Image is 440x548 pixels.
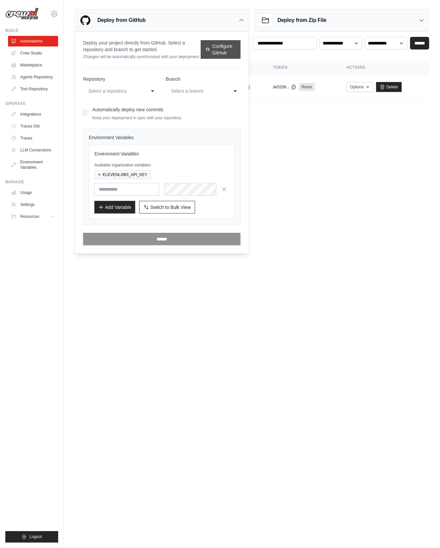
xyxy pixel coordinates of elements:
a: Usage [8,187,58,198]
label: Repository [83,76,158,82]
button: Add Variable [94,201,135,214]
a: Delete [376,82,402,92]
img: GitHub Logo [79,14,92,27]
p: Manage and monitor your active crew automations from this dashboard. [74,46,222,53]
th: Actions [339,61,429,74]
a: Reset [299,83,315,91]
img: Logo [5,8,39,20]
h2: Automations Live [74,37,222,46]
button: Switch to Bulk View [139,201,195,214]
h3: Environment Variables [94,150,229,157]
h4: Environment Variables [89,134,235,141]
a: Agents Repository [8,72,58,82]
button: Resources [8,211,58,222]
a: Marketplace [8,60,58,70]
button: de5206... [273,84,296,90]
a: Traces Old [8,121,58,132]
a: Integrations [8,109,58,120]
p: Available organization variables: [94,162,229,168]
a: Configure GitHub [201,40,241,59]
span: Switch to Bulk View [150,204,191,211]
p: Deploy your project directly from GitHub. Select a repository and branch to get started. [83,40,201,53]
div: Select a repository [88,87,139,95]
a: Traces [8,133,58,143]
button: Logout [5,531,58,543]
a: LLM Connections [8,145,58,155]
a: Automations [8,36,58,46]
span: Logout [30,534,42,540]
div: Build [5,28,58,33]
label: Automatically deploy new commits [92,107,164,112]
a: Tool Repository [8,84,58,94]
button: Options [347,82,374,92]
a: Settings [8,199,58,210]
a: Crew Studio [8,48,58,58]
th: Crew [74,61,190,74]
h3: Deploy from GitHub [97,16,146,24]
div: Operate [5,101,58,106]
th: Token [265,61,338,74]
span: Resources [20,214,39,219]
p: Keep your deployment in sync with your repository [92,115,181,121]
p: Changes will be automatically synchronized with your deployment. [83,54,201,59]
a: Environment Variables [8,157,58,173]
div: Manage [5,179,58,185]
button: ELEVENLABS_API_KEY [94,170,151,179]
h3: Deploy from Zip File [277,16,326,24]
div: Select a branch [171,87,222,95]
label: Branch [166,76,241,82]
